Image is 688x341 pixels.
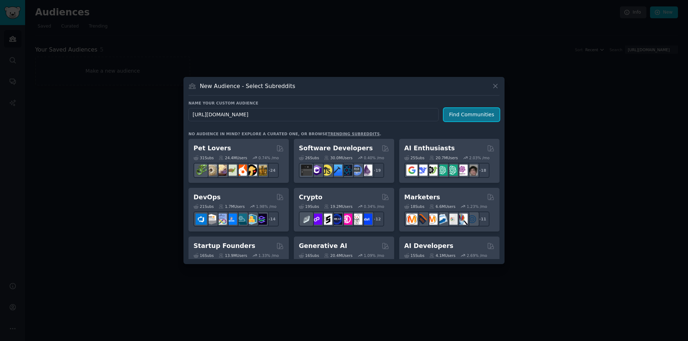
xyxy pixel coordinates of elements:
[429,204,455,209] div: 6.6M Users
[193,155,214,160] div: 31 Sub s
[351,165,362,176] img: AskComputerScience
[429,253,455,258] div: 4.1M Users
[361,214,372,225] img: defi_
[193,242,255,250] h2: Startup Founders
[406,165,417,176] img: GoogleGeminiAI
[404,253,424,258] div: 15 Sub s
[436,214,448,225] img: Emailmarketing
[426,214,438,225] img: AskMarketing
[301,165,312,176] img: software
[206,165,217,176] img: ballpython
[206,214,217,225] img: AWS_Certified_Experts
[256,214,267,225] img: PlatformEngineers
[196,214,207,225] img: azuredevops
[246,214,257,225] img: aws_cdk
[361,165,372,176] img: elixir
[299,204,319,209] div: 19 Sub s
[331,165,342,176] img: iOSProgramming
[324,204,352,209] div: 19.2M Users
[444,108,500,121] button: Find Communities
[196,165,207,176] img: herpetology
[321,214,332,225] img: ethstaker
[193,193,221,202] h2: DevOps
[299,193,322,202] h2: Crypto
[193,204,214,209] div: 21 Sub s
[404,242,453,250] h2: AI Developers
[226,214,237,225] img: DevOpsLinks
[467,165,478,176] img: ArtificalIntelligence
[324,253,352,258] div: 20.4M Users
[446,214,458,225] img: googleads
[311,214,322,225] img: 0xPolygon
[311,165,322,176] img: csharp
[404,204,424,209] div: 18 Sub s
[324,155,352,160] div: 30.0M Users
[364,155,384,160] div: 0.40 % /mo
[341,214,352,225] img: defiblockchain
[256,204,277,209] div: 1.98 % /mo
[219,155,247,160] div: 24.4M Users
[469,155,489,160] div: 2.03 % /mo
[216,214,227,225] img: Docker_DevOps
[193,253,214,258] div: 16 Sub s
[258,253,279,258] div: 1.33 % /mo
[236,165,247,176] img: cockatiel
[351,214,362,225] img: CryptoNews
[457,214,468,225] img: MarketingResearch
[299,253,319,258] div: 16 Sub s
[369,163,384,178] div: + 19
[200,82,295,90] h3: New Audience - Select Subreddits
[193,144,231,153] h2: Pet Lovers
[426,165,438,176] img: AItoolsCatalog
[299,242,347,250] h2: Generative AI
[364,253,384,258] div: 1.09 % /mo
[219,253,247,258] div: 13.9M Users
[369,211,384,226] div: + 12
[226,165,237,176] img: turtle
[406,214,417,225] img: content_marketing
[416,214,427,225] img: bigseo
[446,165,458,176] img: chatgpt_prompts_
[256,165,267,176] img: dogbreed
[236,214,247,225] img: platformengineering
[457,165,468,176] img: OpenAIDev
[264,163,279,178] div: + 24
[467,204,487,209] div: 1.23 % /mo
[429,155,458,160] div: 20.7M Users
[474,211,489,226] div: + 11
[404,193,440,202] h2: Marketers
[404,155,424,160] div: 25 Sub s
[474,163,489,178] div: + 18
[188,131,381,136] div: No audience in mind? Explore a curated one, or browse .
[321,165,332,176] img: learnjavascript
[331,214,342,225] img: web3
[328,132,379,136] a: trending subreddits
[258,155,279,160] div: 0.74 % /mo
[188,108,439,121] input: Pick a short name, like "Digital Marketers" or "Movie-Goers"
[216,165,227,176] img: leopardgeckos
[416,165,427,176] img: DeepSeek
[188,101,500,106] h3: Name your custom audience
[264,211,279,226] div: + 14
[219,204,245,209] div: 1.7M Users
[301,214,312,225] img: ethfinance
[299,144,373,153] h2: Software Developers
[364,204,384,209] div: 0.34 % /mo
[436,165,448,176] img: chatgpt_promptDesign
[467,214,478,225] img: OnlineMarketing
[467,253,487,258] div: 2.69 % /mo
[341,165,352,176] img: reactnative
[404,144,455,153] h2: AI Enthusiasts
[246,165,257,176] img: PetAdvice
[299,155,319,160] div: 26 Sub s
